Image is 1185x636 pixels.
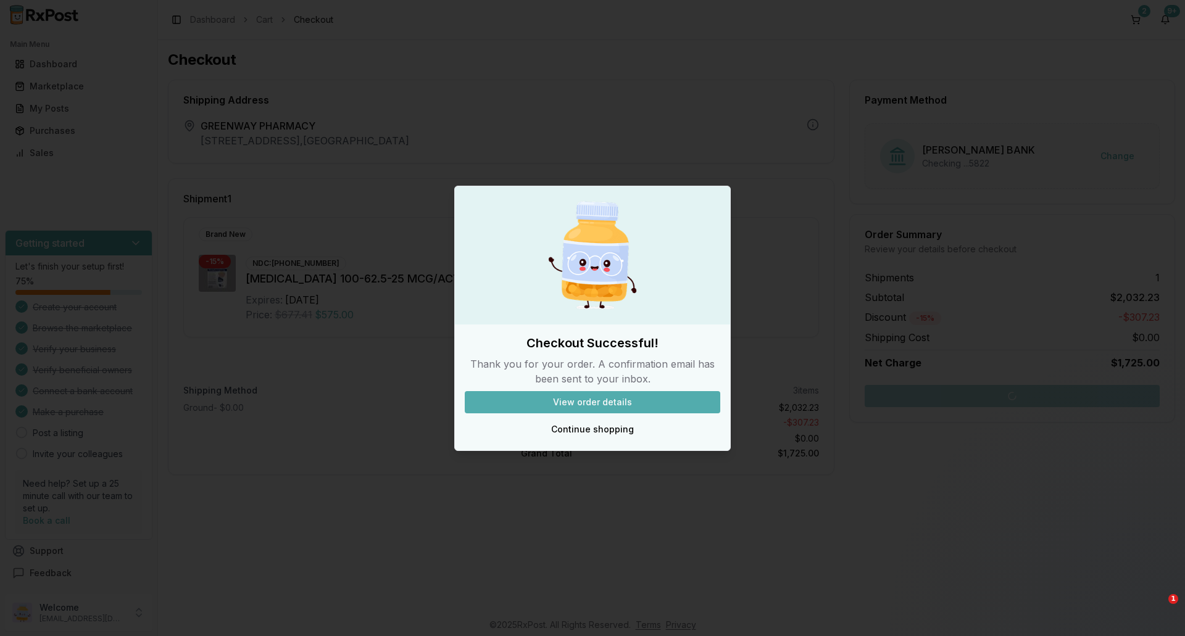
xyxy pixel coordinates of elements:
img: Happy Pill Bottle [533,196,652,315]
button: View order details [465,391,720,413]
h2: Checkout Successful! [465,334,720,352]
button: Continue shopping [465,418,720,440]
iframe: Intercom live chat [1143,594,1173,624]
p: Thank you for your order. A confirmation email has been sent to your inbox. [465,357,720,386]
span: 1 [1168,594,1178,604]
